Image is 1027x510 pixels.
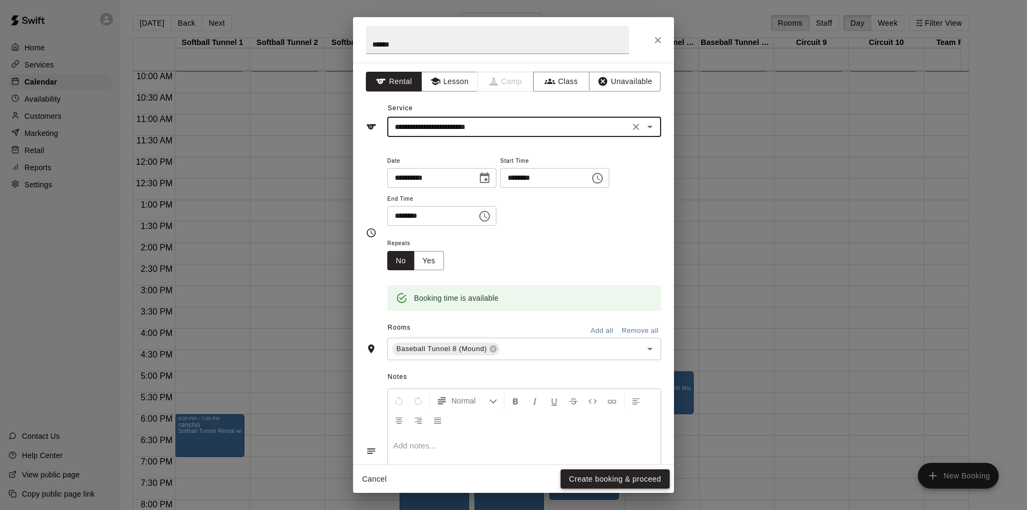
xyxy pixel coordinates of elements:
[387,251,415,271] button: No
[387,154,496,169] span: Date
[642,341,657,356] button: Open
[648,31,668,50] button: Close
[366,227,377,238] svg: Timing
[409,410,427,430] button: Right Align
[584,391,602,410] button: Insert Code
[585,323,619,339] button: Add all
[414,288,499,308] div: Booking time is available
[526,391,544,410] button: Format Italics
[451,395,489,406] span: Normal
[392,342,500,355] div: Baseball Tunnel 8 (Mound)
[629,119,643,134] button: Clear
[409,391,427,410] button: Redo
[390,391,408,410] button: Undo
[414,251,444,271] button: Yes
[366,344,377,354] svg: Rooms
[392,344,491,354] span: Baseball Tunnel 8 (Mound)
[642,119,657,134] button: Open
[589,72,661,92] button: Unavailable
[428,410,447,430] button: Justify Align
[561,469,670,489] button: Create booking & proceed
[387,237,453,251] span: Repeats
[474,205,495,227] button: Choose time, selected time is 3:30 PM
[388,104,413,112] span: Service
[533,72,589,92] button: Class
[478,72,534,92] span: Camps can only be created in the Services page
[587,168,608,189] button: Choose time, selected time is 3:00 PM
[507,391,525,410] button: Format Bold
[432,391,502,410] button: Formatting Options
[627,391,645,410] button: Left Align
[564,391,583,410] button: Format Strikethrough
[388,324,411,331] span: Rooms
[388,369,661,386] span: Notes
[474,168,495,189] button: Choose date, selected date is Sep 16, 2025
[619,323,661,339] button: Remove all
[603,391,621,410] button: Insert Link
[387,192,496,207] span: End Time
[390,410,408,430] button: Center Align
[366,121,377,132] svg: Service
[366,72,422,92] button: Rental
[366,446,377,456] svg: Notes
[500,154,609,169] span: Start Time
[421,72,478,92] button: Lesson
[545,391,563,410] button: Format Underline
[357,469,392,489] button: Cancel
[387,251,444,271] div: outlined button group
